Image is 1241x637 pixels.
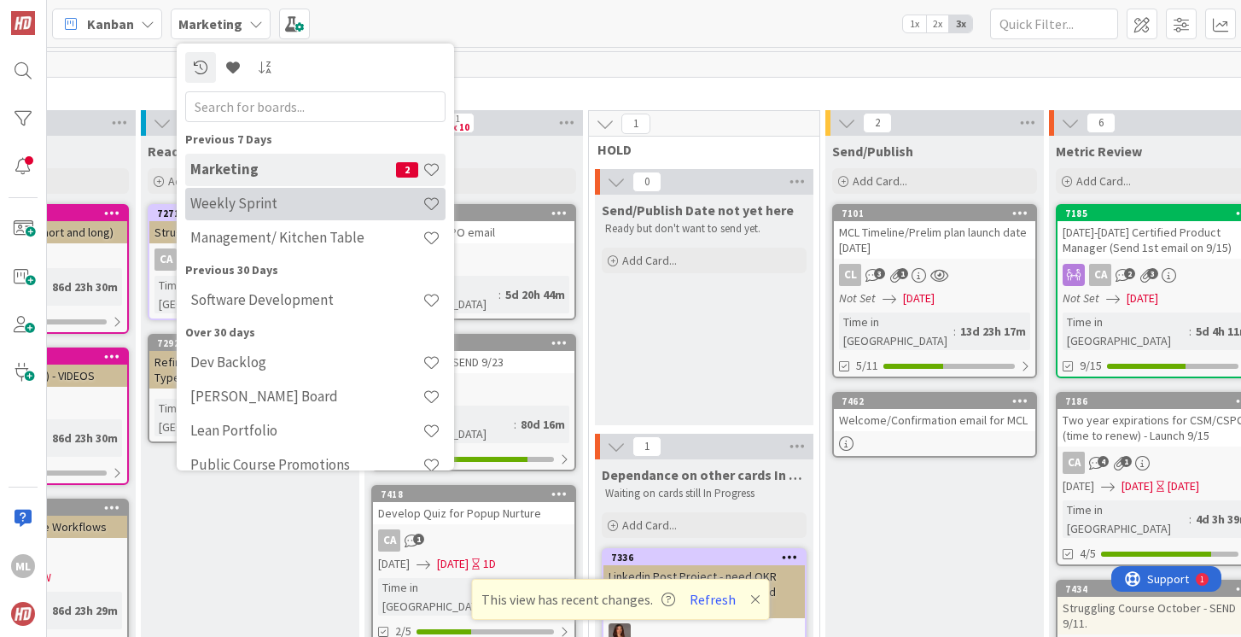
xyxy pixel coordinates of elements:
div: CA [373,529,574,552]
i: Not Set [839,290,876,306]
div: 86d 23h 30m [48,429,122,447]
span: : [498,285,501,304]
span: 3 [874,268,885,279]
div: 7336 [611,552,805,564]
span: 6 [1087,113,1116,133]
span: 1 [413,534,424,545]
div: 86d 23h 30m [48,278,122,296]
div: 13d 23h 17m [956,322,1030,341]
span: Support [36,3,78,23]
div: 7336 [603,550,805,565]
div: CL [834,264,1035,286]
span: Add Card... [622,253,677,268]
div: 7418 [381,488,574,500]
div: 7292 [157,337,351,349]
span: Dependance on other cards In progress [602,466,807,483]
div: 7418Develop Quiz for Popup Nurture [373,487,574,524]
input: Quick Filter... [990,9,1118,39]
span: Add Card... [168,173,223,189]
span: 3x [949,15,972,32]
div: 7271 [149,206,351,221]
span: : [953,322,956,341]
h4: Public Course Promotions [190,456,422,473]
a: 7292Refine Hubspot Lists - Review Sub TypesTime in [GEOGRAPHIC_DATA]:64d 21h 35m [148,334,352,443]
span: Kanban [87,14,134,34]
div: Time in [GEOGRAPHIC_DATA] [839,313,953,350]
span: : [1189,510,1191,529]
span: 2 [863,113,892,133]
span: 4/5 [1080,545,1096,563]
div: 7262Pop Up Email - SEND 9/23 [373,336,574,373]
div: CA [378,529,400,552]
div: 7292Refine Hubspot Lists - Review Sub Types [149,336,351,389]
h4: Lean Portfolio [190,422,422,439]
a: 7101MCL Timeline/Prelim plan launch date [DATE]CLNot Set[DATE]Time in [GEOGRAPHIC_DATA]:13d 23h 1... [832,204,1037,378]
span: 1x [903,15,926,32]
div: CA [373,378,574,400]
div: Linkedin Post Project - need OKR checklist on website (gated) and need OKR case study. [603,565,805,618]
div: Previous 7 Days [185,131,446,149]
span: 3 [1147,268,1158,279]
div: 1D [483,555,496,573]
div: CA [1089,264,1111,286]
div: 86d 23h 29m [48,601,122,620]
div: CA [1063,452,1085,474]
span: 1 [897,268,908,279]
span: 1 [1121,456,1132,467]
span: Ready to Plan [148,143,234,160]
i: Not Set [1063,290,1099,306]
div: 7468 [381,207,574,219]
span: 2 [396,162,418,178]
div: 7262 [381,337,574,349]
p: Ready but don't want to send yet. [605,222,803,236]
span: [DATE] [903,289,935,307]
div: 7262 [373,336,574,351]
span: [DATE] [1063,477,1094,495]
input: Search for boards... [185,91,446,122]
div: Develop Quiz for Popup Nurture [373,502,574,524]
div: 7468Correct AI for PO email [373,206,574,243]
span: 5/11 [856,357,878,375]
a: 7462Welcome/Confirmation email for MCL [832,392,1037,458]
div: 7271 [157,207,351,219]
div: 1 [89,7,93,20]
span: [DATE] [1127,289,1158,307]
div: 7462 [842,395,1035,407]
span: Metric Review [1056,143,1142,160]
div: MCL Timeline/Prelim plan launch date [DATE] [834,221,1035,259]
div: Correct AI for PO email [373,221,574,243]
div: Max 10 [440,123,469,131]
div: Previous 30 Days [185,261,446,279]
div: 7336Linkedin Post Project - need OKR checklist on website (gated) and need OKR case study. [603,550,805,618]
a: 7262Pop Up Email - SEND 9/23CATime in [GEOGRAPHIC_DATA]:80d 16m8/10 [371,334,576,471]
span: [DATE] [1122,477,1153,495]
div: CL [373,248,574,271]
h4: Marketing [190,161,396,178]
div: Time in [GEOGRAPHIC_DATA] [154,276,290,313]
img: Visit kanbanzone.com [11,11,35,35]
div: 7101MCL Timeline/Prelim plan launch date [DATE] [834,206,1035,259]
span: 1 [621,114,650,134]
div: Pop Up Email - SEND 9/23 [373,351,574,373]
div: [DATE] [1168,477,1199,495]
span: 2 [1124,268,1135,279]
span: Add Card... [622,517,677,533]
div: Welcome/Confirmation email for MCL [834,409,1035,431]
div: Time in [GEOGRAPHIC_DATA] [378,578,498,616]
h4: [PERSON_NAME] Board [190,388,422,405]
div: 7101 [834,206,1035,221]
h4: Dev Backlog [190,354,422,371]
div: Struggling Courses - LinkedIn Posts [149,221,351,243]
a: 7468Correct AI for PO emailCLTime in [GEOGRAPHIC_DATA]:5d 20h 44m [371,204,576,320]
div: 7418 [373,487,574,502]
div: Refine Hubspot Lists - Review Sub Types [149,351,351,389]
div: 7271Struggling Courses - LinkedIn Posts [149,206,351,243]
b: Marketing [178,15,242,32]
span: This view has recent changes. [481,589,675,610]
span: Send/Publish Date not yet here [602,202,794,219]
div: Time in [GEOGRAPHIC_DATA] [1063,313,1189,350]
div: 5d 20h 44m [501,285,569,304]
div: CA [149,248,351,271]
div: 7462 [834,394,1035,409]
span: 4 [1098,456,1109,467]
